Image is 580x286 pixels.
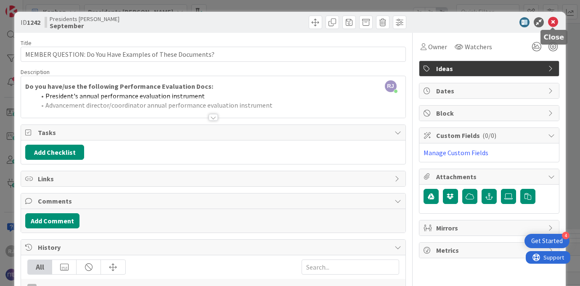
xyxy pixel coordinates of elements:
[38,174,390,184] span: Links
[562,232,569,239] div: 4
[38,196,390,206] span: Comments
[25,213,79,228] button: Add Comment
[436,172,544,182] span: Attachments
[50,16,119,22] span: Presidents [PERSON_NAME]
[428,42,447,52] span: Owner
[436,223,544,233] span: Mirrors
[21,68,50,76] span: Description
[436,245,544,255] span: Metrics
[531,237,563,245] div: Get Started
[436,130,544,140] span: Custom Fields
[544,33,564,41] h5: Close
[28,260,52,274] div: All
[524,234,569,248] div: Open Get Started checklist, remaining modules: 4
[38,242,390,252] span: History
[38,127,390,138] span: Tasks
[21,17,40,27] span: ID
[302,260,399,275] input: Search...
[18,1,38,11] span: Support
[436,86,544,96] span: Dates
[436,108,544,118] span: Block
[27,18,40,26] b: 1242
[45,92,205,100] span: President's annual performance evaluation instrument
[25,145,84,160] button: Add Checklist
[424,148,488,157] a: Manage Custom Fields
[21,47,405,62] input: type card name here...
[21,39,32,47] label: Title
[465,42,492,52] span: Watchers
[25,82,213,90] strong: Do you have/use the following Performance Evaluation Docs:
[50,22,119,29] b: September
[436,64,544,74] span: Ideas
[385,80,397,92] span: RJ
[482,131,496,140] span: ( 0/0 )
